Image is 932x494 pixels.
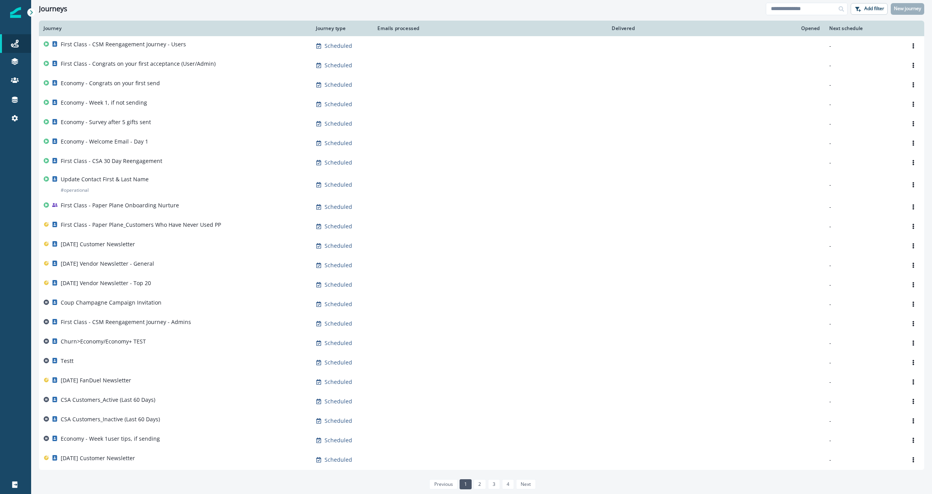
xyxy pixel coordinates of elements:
[61,138,148,145] p: Economy - Welcome Email - Day 1
[829,100,898,108] p: -
[907,98,920,110] button: Options
[39,75,924,95] a: Economy - Congrats on your first sendScheduled--Options
[502,479,514,489] a: Page 4
[907,376,920,388] button: Options
[325,359,352,366] p: Scheduled
[829,159,898,166] p: -
[39,95,924,114] a: Economy - Week 1, if not sendingScheduled--Options
[907,60,920,71] button: Options
[907,137,920,149] button: Options
[829,339,898,347] p: -
[829,222,898,230] p: -
[829,320,898,328] p: -
[907,201,920,213] button: Options
[829,242,898,250] p: -
[61,338,146,345] p: Churn>Economy/Economy+ TEST
[325,42,352,50] p: Scheduled
[829,81,898,89] p: -
[325,300,352,308] p: Scheduled
[325,120,352,128] p: Scheduled
[325,320,352,328] p: Scheduled
[907,179,920,191] button: Options
[61,118,151,126] p: Economy - Survey after 5 gifts sent
[39,56,924,75] a: First Class - Congrats on your first acceptance (User/Admin)Scheduled--Options
[39,153,924,172] a: First Class - CSA 30 Day ReengagementScheduled--Options
[61,318,191,326] p: First Class - CSM Reengagement Journey - Admins
[829,120,898,128] p: -
[488,479,500,489] a: Page 3
[325,417,352,425] p: Scheduled
[39,372,924,392] a: [DATE] FanDuel NewsletterScheduled--Options
[39,5,67,13] h1: Journeys
[907,79,920,91] button: Options
[61,240,135,248] p: [DATE] Customer Newsletter
[61,415,160,423] p: CSA Customers_Inactive (Last 60 Days)
[829,61,898,69] p: -
[39,411,924,431] a: CSA Customers_Inactive (Last 60 Days)Scheduled--Options
[325,222,352,230] p: Scheduled
[829,261,898,269] p: -
[325,261,352,269] p: Scheduled
[61,454,135,462] p: [DATE] Customer Newsletter
[316,25,365,32] div: Journey type
[851,3,888,15] button: Add filter
[39,256,924,275] a: [DATE] Vendor Newsletter - GeneralScheduled--Options
[829,359,898,366] p: -
[829,25,898,32] div: Next schedule
[39,314,924,333] a: First Class - CSM Reengagement Journey - AdminsScheduled--Options
[61,99,147,107] p: Economy - Week 1, if not sending
[325,242,352,250] p: Scheduled
[829,456,898,464] p: -
[61,79,160,87] p: Economy - Congrats on your first send
[39,114,924,133] a: Economy - Survey after 5 gifts sentScheduled--Options
[474,479,486,489] a: Page 2
[325,100,352,108] p: Scheduled
[61,357,74,365] p: Testt
[61,175,149,183] p: Update Contact First & Last Name
[39,172,924,197] a: Update Contact First & Last Name#operationalScheduled--Options
[44,25,307,32] div: Journey
[427,479,535,489] ul: Pagination
[39,294,924,314] a: Coup Champagne Campaign InvitationScheduled--Options
[907,157,920,168] button: Options
[829,378,898,386] p: -
[61,377,131,384] p: [DATE] FanDuel Newsletter
[61,396,155,404] p: CSA Customers_Active (Last 60 Days)
[39,392,924,411] a: CSA Customers_Active (Last 60 Days)Scheduled--Options
[829,300,898,308] p: -
[460,479,472,489] a: Page 1 is your current page
[61,260,154,268] p: [DATE] Vendor Newsletter - General
[829,203,898,211] p: -
[39,275,924,294] a: [DATE] Vendor Newsletter - Top 20Scheduled--Options
[429,25,635,32] div: Delivered
[39,197,924,217] a: First Class - Paper Plane Onboarding NurtureScheduled--Options
[907,279,920,291] button: Options
[39,236,924,256] a: [DATE] Customer NewsletterScheduled--Options
[907,240,920,252] button: Options
[325,139,352,147] p: Scheduled
[894,6,921,11] p: New journey
[374,25,419,32] div: Emails processed
[325,181,352,189] p: Scheduled
[61,279,151,287] p: [DATE] Vendor Newsletter - Top 20
[325,436,352,444] p: Scheduled
[61,186,89,194] p: # operational
[907,40,920,52] button: Options
[325,203,352,211] p: Scheduled
[907,118,920,130] button: Options
[829,42,898,50] p: -
[829,436,898,444] p: -
[907,434,920,446] button: Options
[907,337,920,349] button: Options
[325,281,352,289] p: Scheduled
[39,133,924,153] a: Economy - Welcome Email - Day 1Scheduled--Options
[907,396,920,407] button: Options
[61,157,162,165] p: First Class - CSA 30 Day Reengagement
[829,398,898,405] p: -
[325,378,352,386] p: Scheduled
[829,139,898,147] p: -
[907,221,920,232] button: Options
[907,454,920,466] button: Options
[325,159,352,166] p: Scheduled
[907,298,920,310] button: Options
